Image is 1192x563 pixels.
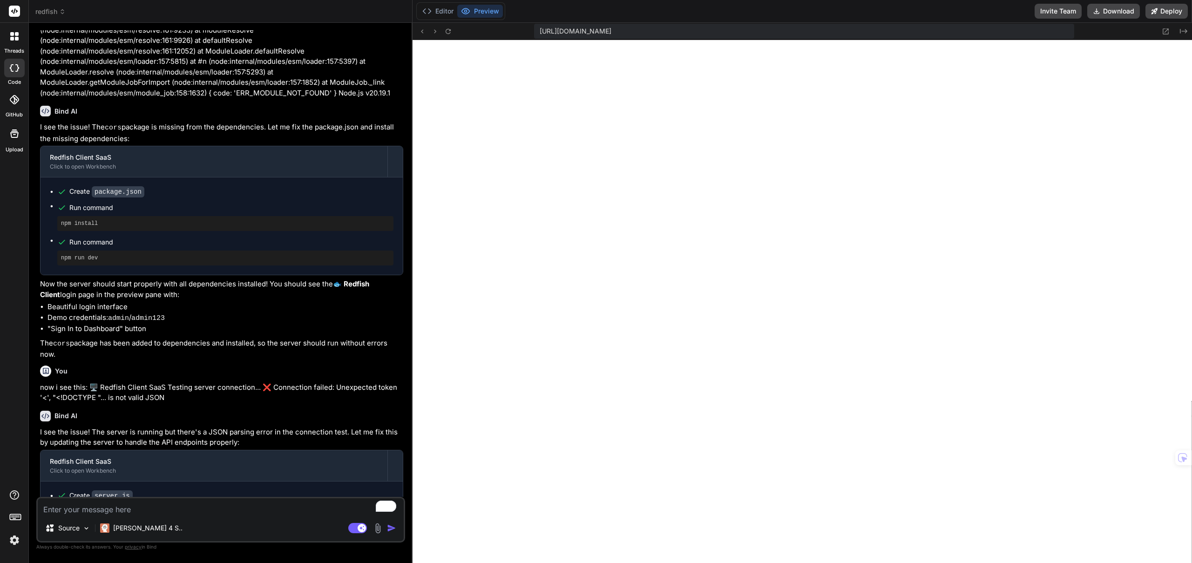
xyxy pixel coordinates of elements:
[41,450,387,481] button: Redfish Client SaaSClick to open Workbench
[58,523,80,533] p: Source
[50,163,378,170] div: Click to open Workbench
[92,186,144,197] code: package.json
[40,279,403,300] p: Now the server should start properly with all dependencies installed! You should see the login pa...
[419,5,457,18] button: Editor
[50,153,378,162] div: Redfish Client SaaS
[1087,4,1140,19] button: Download
[47,302,403,312] li: Beautiful login interface
[47,312,403,324] li: Demo credentials: /
[457,5,503,18] button: Preview
[54,107,77,116] h6: Bind AI
[1035,4,1082,19] button: Invite Team
[69,491,133,501] div: Create
[4,47,24,55] label: threads
[125,544,142,549] span: privacy
[540,27,611,36] span: [URL][DOMAIN_NAME]
[113,523,183,533] p: [PERSON_NAME] 4 S..
[40,382,403,403] p: now i see this: 🖥️ Redfish Client SaaS Testing server connection... ❌ Connection failed: Unexpect...
[40,122,403,144] p: I see the issue! The package is missing from the dependencies. Let me fix the package.json and in...
[413,40,1192,563] iframe: Preview
[105,124,122,132] code: cors
[50,467,378,475] div: Click to open Workbench
[6,146,23,154] label: Upload
[108,314,129,322] code: admin
[55,366,68,376] h6: You
[61,220,390,227] pre: npm install
[69,237,393,247] span: Run command
[50,457,378,466] div: Redfish Client SaaS
[69,187,144,197] div: Create
[38,498,404,515] textarea: To enrich screen reader interactions, please activate Accessibility in Grammarly extension settings
[82,524,90,532] img: Pick Models
[8,78,21,86] label: code
[40,338,403,360] p: The package has been added to dependencies and installed, so the server should run without errors...
[1145,4,1188,19] button: Deploy
[6,111,23,119] label: GitHub
[92,490,133,502] code: server.js
[36,543,405,551] p: Always double-check its answers. Your in Bind
[7,532,22,548] img: settings
[61,254,390,262] pre: npm run dev
[47,324,403,334] li: "Sign In to Dashboard" button
[40,427,403,448] p: I see the issue! The server is running but there's a JSON parsing error in the connection test. L...
[54,411,77,421] h6: Bind AI
[41,146,387,177] button: Redfish Client SaaSClick to open Workbench
[40,279,371,299] strong: 🐟 Redfish Client
[372,523,383,534] img: attachment
[387,523,396,533] img: icon
[131,314,165,322] code: admin123
[35,7,66,16] span: redfish
[100,523,109,533] img: Claude 4 Sonnet
[53,340,70,348] code: cors
[69,203,393,212] span: Run command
